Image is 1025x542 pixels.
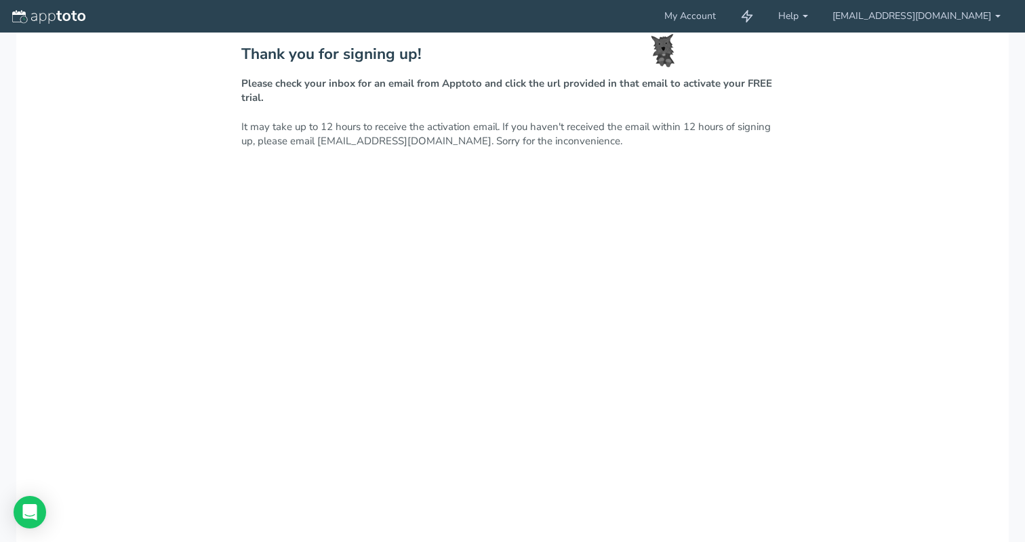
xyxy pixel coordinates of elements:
[241,77,772,104] strong: Please check your inbox for an email from Apptoto and click the url provided in that email to act...
[241,46,784,63] h2: Thank you for signing up!
[12,10,85,24] img: logo-apptoto--white.svg
[14,496,46,528] div: Open Intercom Messenger
[651,34,675,68] img: toto-small.png
[241,77,784,149] p: It may take up to 12 hours to receive the activation email. If you haven't received the email wit...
